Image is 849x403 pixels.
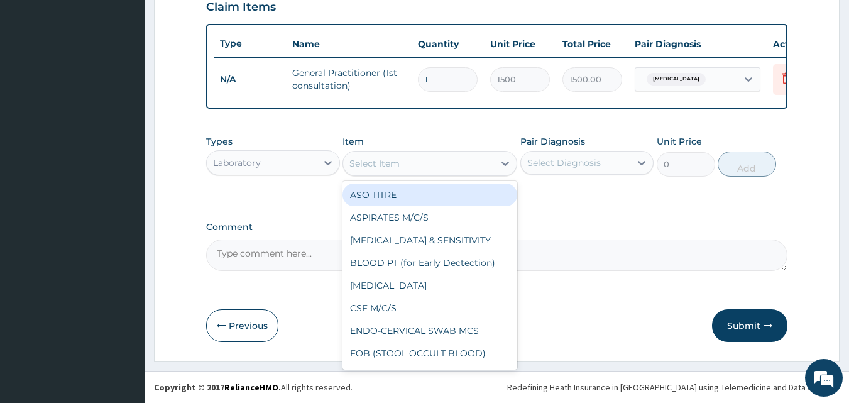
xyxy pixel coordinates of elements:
th: Quantity [412,31,484,57]
button: Previous [206,309,278,342]
th: Total Price [556,31,628,57]
th: Unit Price [484,31,556,57]
div: Select Diagnosis [527,157,601,169]
label: Item [342,135,364,148]
div: ASPIRATES M/C/S [342,206,517,229]
div: Select Item [349,157,400,170]
div: FOB (STOOL OCCULT BLOOD) [342,342,517,365]
label: Types [206,136,233,147]
span: We're online! [73,121,173,248]
div: CSF M/C/S [342,297,517,319]
div: Chat with us now [65,70,211,87]
div: ENDO-CERVICAL SWAB MCS [342,319,517,342]
td: General Practitioner (1st consultation) [286,60,412,98]
span: [MEDICAL_DATA] [647,73,706,86]
h3: Claim Items [206,1,276,14]
label: Unit Price [657,135,702,148]
label: Comment [206,222,788,233]
th: Actions [767,31,830,57]
div: Minimize live chat window [206,6,236,36]
button: Submit [712,309,787,342]
div: Redefining Heath Insurance in [GEOGRAPHIC_DATA] using Telemedicine and Data Science! [507,381,840,394]
td: N/A [214,68,286,91]
textarea: Type your message and hit 'Enter' [6,269,239,313]
th: Pair Diagnosis [628,31,767,57]
th: Type [214,32,286,55]
th: Name [286,31,412,57]
div: BLOOD PT (for Early Dectection) [342,251,517,274]
a: RelianceHMO [224,382,278,393]
div: Laboratory [213,157,261,169]
div: [MEDICAL_DATA] & SENSITIVITY [342,229,517,251]
img: d_794563401_company_1708531726252_794563401 [23,63,51,94]
div: [MEDICAL_DATA] [342,274,517,297]
footer: All rights reserved. [145,371,849,403]
button: Add [718,152,776,177]
div: [MEDICAL_DATA] [342,365,517,387]
div: ASO TITRE [342,184,517,206]
strong: Copyright © 2017 . [154,382,281,393]
label: Pair Diagnosis [520,135,585,148]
